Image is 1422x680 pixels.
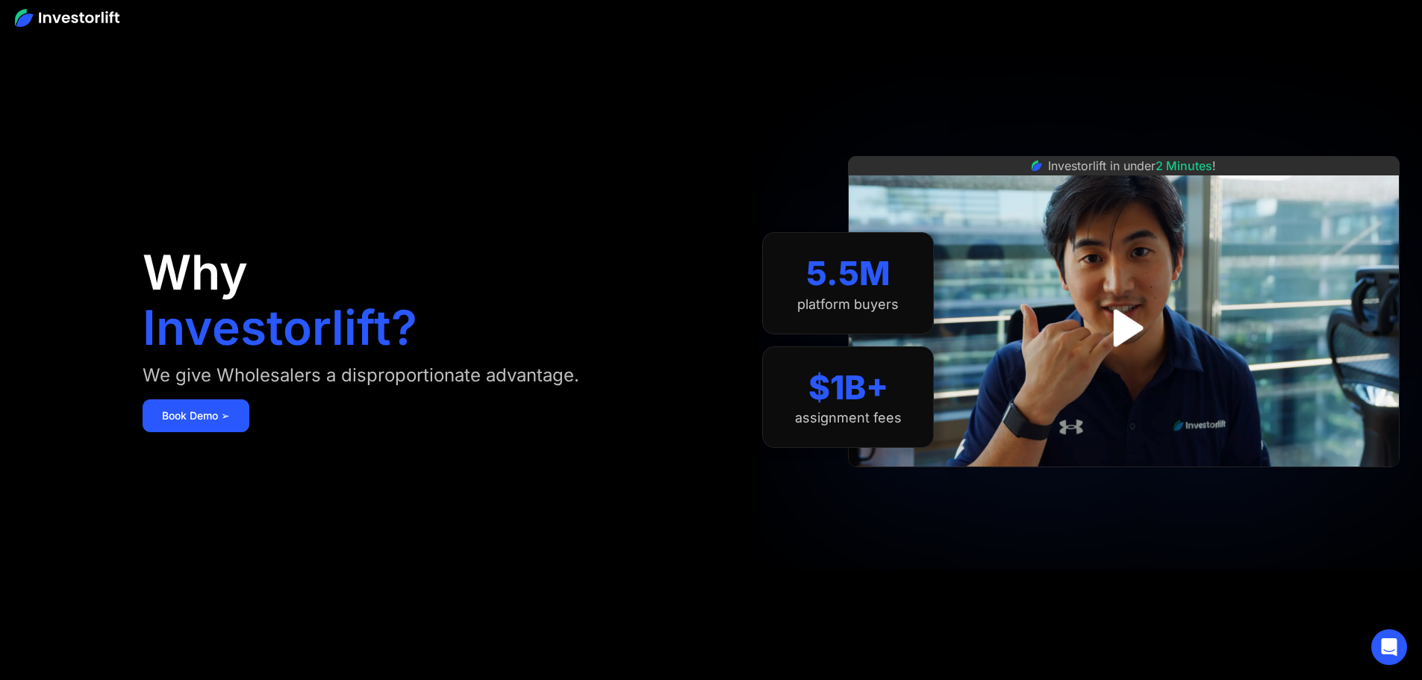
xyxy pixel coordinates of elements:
div: assignment fees [795,410,902,426]
div: Investorlift in under ! [1048,157,1216,175]
div: 5.5M [806,254,891,293]
div: Open Intercom Messenger [1371,629,1407,665]
span: 2 Minutes [1156,158,1212,173]
div: We give Wholesalers a disproportionate advantage. [143,364,579,387]
iframe: Customer reviews powered by Trustpilot [1012,475,1236,493]
a: open lightbox [1091,295,1157,361]
h1: Why [143,249,248,296]
a: Book Demo ➢ [143,399,249,432]
div: $1B+ [808,368,888,408]
div: platform buyers [797,296,899,313]
h1: Investorlift? [143,304,417,352]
